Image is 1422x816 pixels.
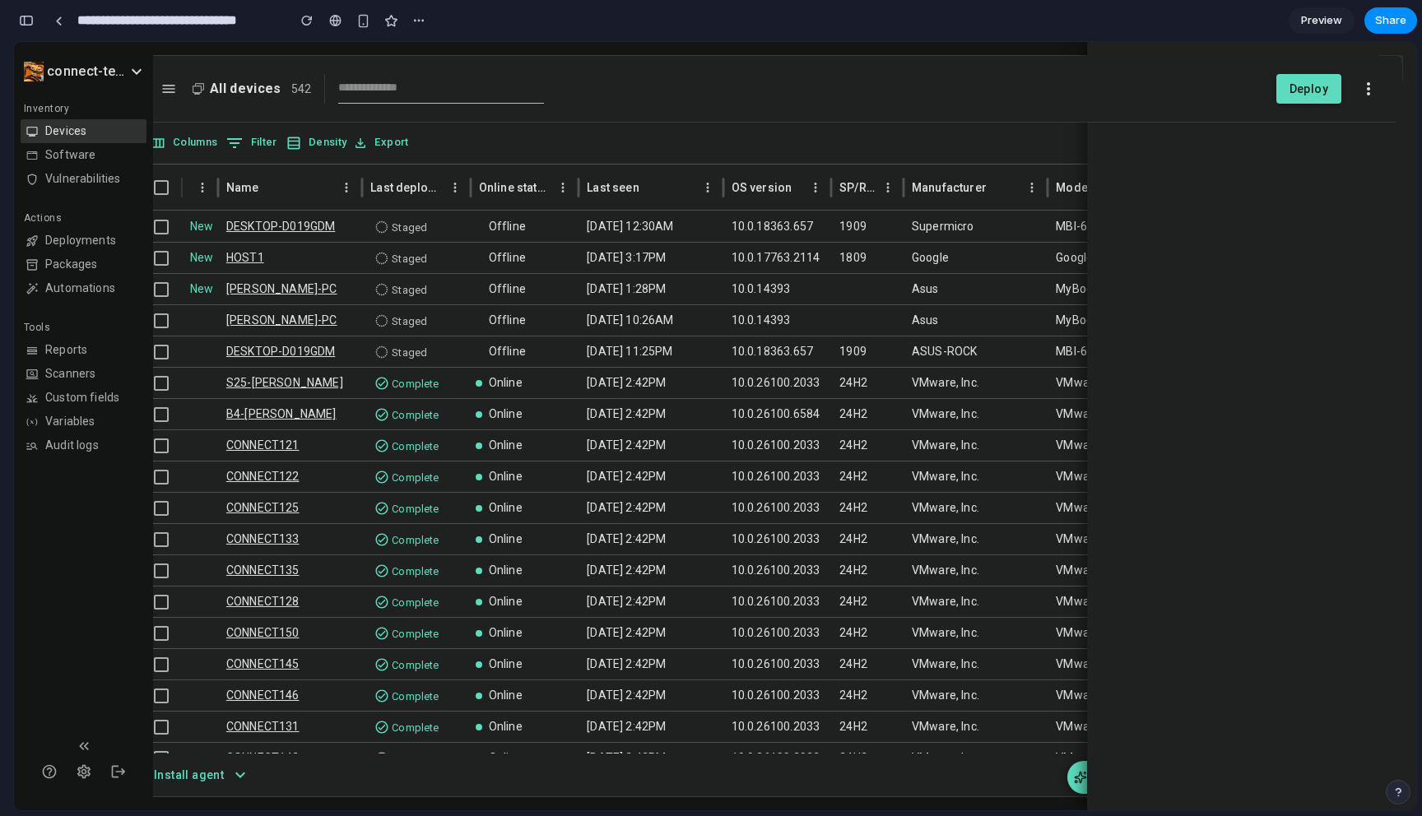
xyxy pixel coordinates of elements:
p: Online [465,395,509,412]
div: VMware, Inc. [890,450,1034,481]
div: 24H2 [817,575,890,606]
span: 542 [277,39,298,56]
div: MyBook5,2 [1034,262,1159,294]
div: Oct 07, 2:42PM [565,512,709,544]
span: Deployments [31,190,126,207]
button: Deploy [1262,32,1327,63]
span: New [176,176,200,193]
div: VMware20,1 [1034,544,1159,575]
div: VMware20,1 [1034,387,1159,419]
div: 10.0.26100.2033 [709,544,818,575]
div: 10.0.14393 [709,231,818,262]
div: VMware, Inc. [890,575,1034,606]
div: VMware, Inc. [890,419,1034,450]
div: Sep 28, 10:26AM [565,262,709,294]
div: 10.0.17763.2114 [709,200,818,231]
p: Online [465,457,509,475]
a: B4-[PERSON_NAME] [212,365,323,378]
span: Complete [372,428,430,444]
a: Preview [1289,7,1355,34]
span: Complete [372,615,430,632]
div: 10.0.18363.657 [709,169,818,200]
button: connect-test-lab [30,13,132,46]
span: Staged [372,303,419,319]
div: 24H2 [817,700,890,731]
span: Automations [31,238,126,255]
button: Install agent [133,718,243,749]
span: Vulnerabilities [31,128,126,146]
p: Online [465,426,509,443]
span: Packages [31,214,126,231]
span: Complete [372,459,430,475]
p: Offline [465,301,512,318]
p: Online [465,364,509,381]
div: Oct 07, 2:42PM [565,637,709,669]
div: 10.0.26100.2033 [709,575,818,606]
div: VMware, Inc. [890,606,1034,637]
p: Online [465,645,509,662]
span: Complete [372,365,430,382]
h2: connect-test-lab [30,20,113,39]
div: 24H2 [817,481,890,512]
p: Online [465,489,509,506]
div: 10.0.26100.2033 [709,669,818,700]
a: DESKTOP-D019GDM [212,303,322,316]
div: VMware20,1 [1034,356,1159,387]
div: 24H2 [817,419,890,450]
span: Tools [7,278,132,293]
div: Google Compute Engine [1034,200,1159,231]
p: Online [465,582,509,600]
button: AI Assistant [1053,719,1073,752]
div: 10.0.26100.2033 [709,325,818,356]
div: VMware20,1 [1034,575,1159,606]
a: CONNECT121 [212,396,286,410]
div: Sep 26, 11:25PM [565,294,709,325]
div: Last deployment [356,139,428,152]
div: VMware20,1 [1034,419,1159,450]
div: Oct 07, 2:42PM [565,544,709,575]
div: VMware20,1 [1034,669,1159,700]
div: Google [890,200,1034,231]
div: Columns [159,91,204,110]
div: Asus [890,262,1034,294]
span: Complete [372,334,430,350]
a: CONNECT133 [212,490,286,503]
a: HOST1 [212,209,250,222]
div: SP/Release [825,139,861,152]
div: 1909 [817,169,890,200]
p: Online [465,520,509,537]
div: VMware, Inc. [890,356,1034,387]
div: VMware20,1 [1034,606,1159,637]
span: Software [31,104,126,122]
div: VMware, Inc. [890,512,1034,544]
div: 24H2 [817,450,890,481]
div: Last seen [573,139,625,152]
span: Reports [31,299,126,317]
div: 10.0.26100.2033 [709,450,818,481]
div: Oct 07, 2:42PM [565,669,709,700]
span: New [176,239,200,256]
span: Devices [31,81,126,98]
div: 10.0.26100.2033 [709,481,818,512]
span: Scanners [31,323,126,341]
a: CONNECT135 [212,522,286,535]
div: VMware, Inc. [890,481,1034,512]
a: CONNECT128 [212,553,286,566]
div: 10.0.26100.2033 [709,637,818,669]
div: 10.0.26100.6584 [709,356,818,387]
span: Staged [372,209,419,225]
div: Oct 07, 2:42PM [565,575,709,606]
div: Oct 07, 2:42PM [565,700,709,731]
p: Online [465,551,509,568]
div: 10.0.26100.2033 [709,387,818,419]
h1: All devices [196,37,267,57]
button: Close drawer [1363,13,1389,39]
p: Offline [465,270,512,287]
span: Staged [372,271,419,288]
span: Complete [372,490,430,507]
a: CONNECT150 [212,584,286,597]
div: Oct 06, 3:17PM [565,200,709,231]
span: Complete [372,678,430,694]
div: VMware20,1 [1034,325,1159,356]
span: Complete [372,647,430,663]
